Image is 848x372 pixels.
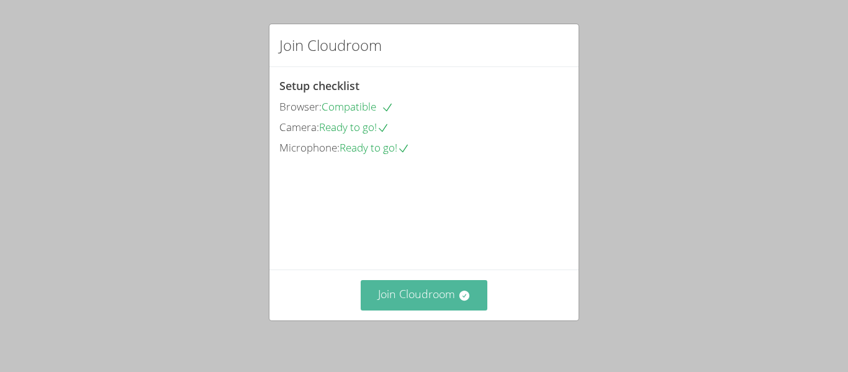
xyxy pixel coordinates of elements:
h2: Join Cloudroom [279,34,382,57]
button: Join Cloudroom [361,280,488,311]
span: Ready to go! [340,140,410,155]
span: Setup checklist [279,78,359,93]
span: Compatible [322,99,394,114]
span: Ready to go! [319,120,389,134]
span: Microphone: [279,140,340,155]
span: Browser: [279,99,322,114]
span: Camera: [279,120,319,134]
